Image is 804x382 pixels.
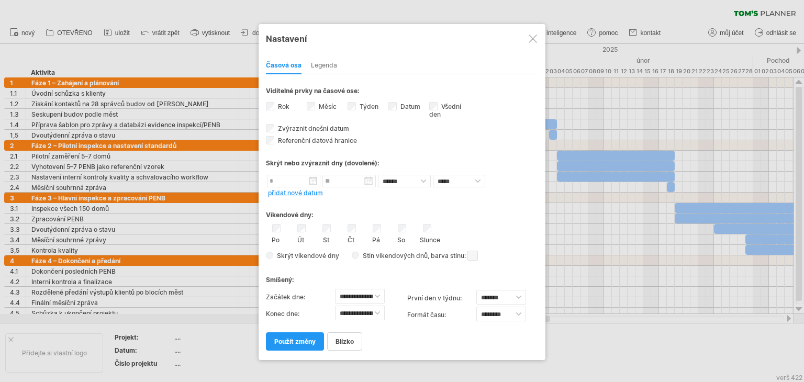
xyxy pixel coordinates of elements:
font: Začátek dne: [266,293,305,301]
font: Časová osa [266,61,301,69]
font: Pá [372,236,380,244]
font: Stín víkendových dnů [363,252,428,260]
a: blízko [327,332,362,351]
font: Po [272,236,280,244]
font: Viditelné prvky na časové ose: [266,87,360,95]
font: Formát času: [407,311,446,319]
font: Skrýt nebo zvýraznit dny (dovolené): [266,159,379,167]
font: Datum [400,103,420,110]
font: Rok [278,103,289,110]
font: , barva stínu: [428,252,466,260]
font: Měsíc [319,103,337,110]
font: Nastavení [266,33,307,44]
font: Čt [348,236,354,244]
a: přidat nové datum [268,189,323,197]
font: Skrýt víkendové dny [277,252,339,260]
font: Víkendové dny: [266,211,314,219]
font: Zvýraznit dnešní datum [278,125,349,132]
font: Legenda [311,61,337,69]
font: blízko [336,338,354,345]
font: Út [297,236,304,244]
font: St [323,236,329,244]
font: So [397,236,405,244]
font: Referenční datová hranice [278,137,357,144]
font: Všední den [429,103,461,118]
font: Týden [360,103,378,110]
span: klikněte sem pro změnu barvy odstínu [467,251,478,261]
font: Smíšený: [266,276,294,284]
a: použít změny [266,332,324,351]
font: použít změny [274,338,316,345]
font: Slunce [420,236,440,244]
font: Konec dne: [266,310,299,318]
font: první den v týdnu: [407,294,462,302]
